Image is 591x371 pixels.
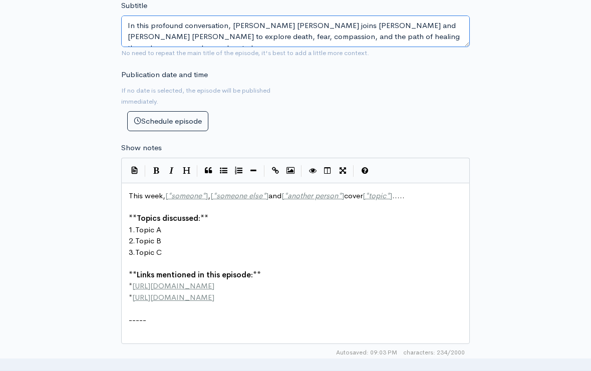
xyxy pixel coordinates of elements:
[127,111,208,132] button: Schedule episode
[216,191,262,200] span: someone else
[127,163,142,178] button: Insert Show Notes Template
[135,236,161,245] span: Topic B
[357,163,372,178] button: Markdown Guide
[137,270,253,279] span: Links mentioned in this episode:
[216,163,231,178] button: Generic List
[342,191,344,200] span: ]
[129,236,135,245] span: 2.
[205,191,208,200] span: ]
[335,163,350,178] button: Toggle Fullscreen
[403,348,465,357] span: 234/2000
[246,163,261,178] button: Insert Horizontal Line
[369,191,386,200] span: topic
[305,163,320,178] button: Toggle Preview
[231,163,246,178] button: Numbered List
[301,165,302,177] i: |
[121,49,369,57] small: No need to repeat the main title of the episode, it's best to add a little more context.
[363,191,365,200] span: [
[129,247,135,257] span: 3.
[171,191,202,200] span: someone
[268,163,283,178] button: Create Link
[197,165,198,177] i: |
[164,163,179,178] button: Italic
[135,225,161,234] span: Topic A
[353,165,354,177] i: |
[336,348,397,357] span: Autosaved: 09:03 PM
[281,191,284,200] span: [
[145,165,146,177] i: |
[121,86,270,106] small: If no date is selected, the episode will be published immediately.
[129,315,146,324] span: -----
[165,191,168,200] span: [
[121,69,208,81] label: Publication date and time
[121,142,162,154] label: Show notes
[390,191,392,200] span: ]
[320,163,335,178] button: Toggle Side by Side
[129,225,135,234] span: 1.
[283,163,298,178] button: Insert Image
[201,163,216,178] button: Quote
[210,191,213,200] span: [
[179,163,194,178] button: Heading
[264,165,265,177] i: |
[129,191,405,200] span: This week, , and cover .....
[132,281,214,290] span: [URL][DOMAIN_NAME]
[149,163,164,178] button: Bold
[135,247,162,257] span: Topic C
[137,213,200,223] span: Topics discussed:
[287,191,338,200] span: another person
[266,191,268,200] span: ]
[132,292,214,302] span: [URL][DOMAIN_NAME]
